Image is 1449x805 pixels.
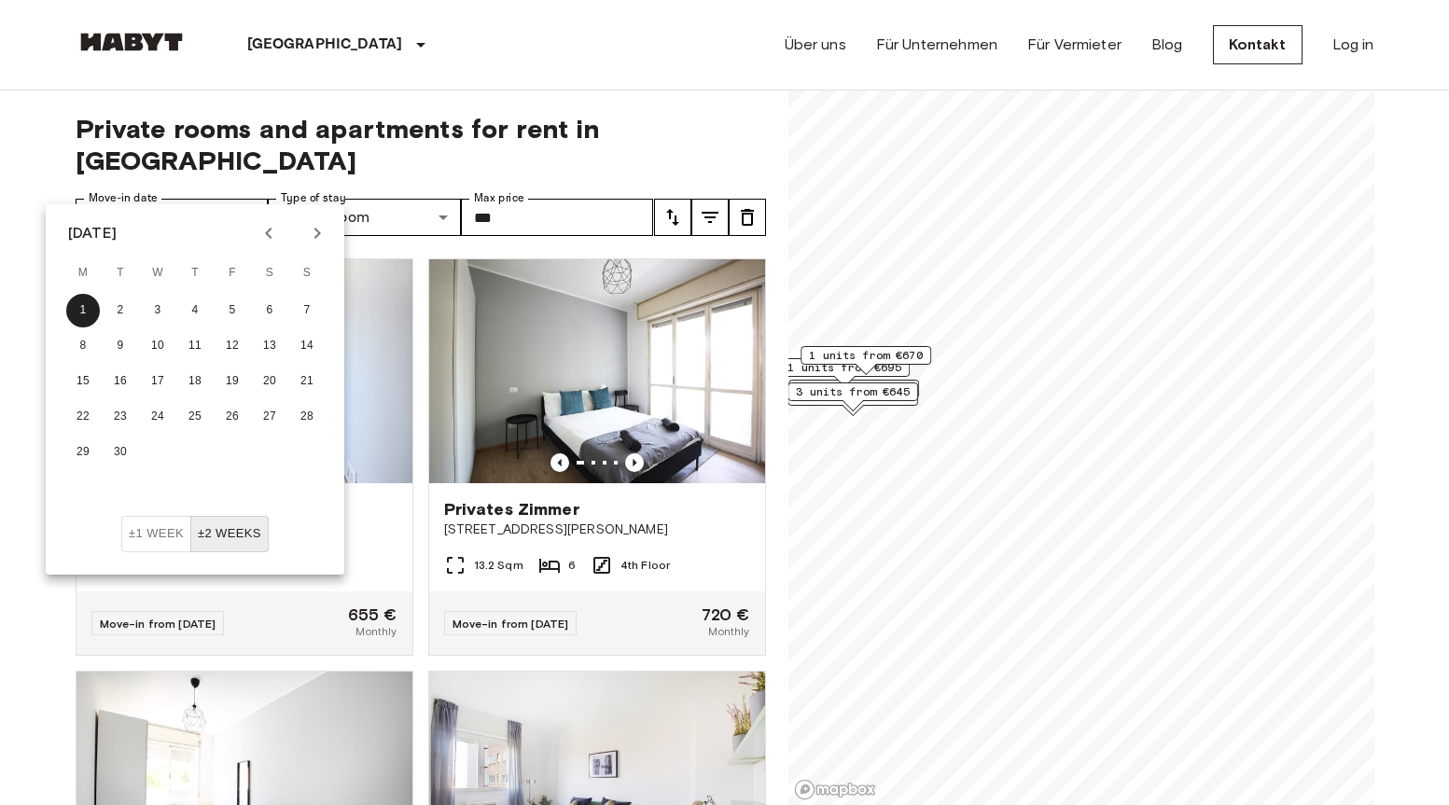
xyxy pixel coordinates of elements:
[691,199,729,236] button: tune
[625,453,644,472] button: Previous image
[429,259,765,483] img: Marketing picture of unit IT-14-111-001-001
[104,365,137,398] button: 16
[66,255,100,292] span: Monday
[89,190,158,206] label: Move-in date
[178,255,212,292] span: Thursday
[178,294,212,327] button: 4
[178,365,212,398] button: 18
[708,623,749,640] span: Monthly
[796,383,910,400] span: 3 units from €645
[104,294,137,327] button: 2
[729,199,766,236] button: tune
[100,617,216,631] span: Move-in from [DATE]
[104,400,137,434] button: 23
[474,557,523,574] span: 13.2 Sqm
[66,365,100,398] button: 15
[290,400,324,434] button: 28
[654,199,691,236] button: tune
[76,113,766,176] span: Private rooms and apartments for rent in [GEOGRAPHIC_DATA]
[68,222,117,244] div: [DATE]
[620,557,670,574] span: 4th Floor
[568,557,576,574] span: 6
[141,329,174,363] button: 10
[290,329,324,363] button: 14
[216,329,249,363] button: 12
[1213,25,1303,64] a: Kontakt
[66,329,100,363] button: 8
[104,436,137,469] button: 30
[550,453,569,472] button: Previous image
[216,294,249,327] button: 5
[253,217,285,249] button: Previous month
[348,606,397,623] span: 655 €
[141,400,174,434] button: 24
[66,294,100,327] button: 1
[876,34,997,56] a: Für Unternehmen
[178,329,212,363] button: 11
[281,190,346,206] label: Type of stay
[794,779,876,800] a: Mapbox logo
[355,623,397,640] span: Monthly
[1027,34,1122,56] a: Für Vermieter
[428,258,766,656] a: Marketing picture of unit IT-14-111-001-001Previous imagePrevious imagePrivates Zimmer[STREET_ADD...
[797,381,911,397] span: 1 units from €655
[253,255,286,292] span: Saturday
[1151,34,1183,56] a: Blog
[702,606,750,623] span: 720 €
[474,190,524,206] label: Max price
[178,400,212,434] button: 25
[253,365,286,398] button: 20
[444,498,579,520] span: Privates Zimmer
[141,294,174,327] button: 3
[290,255,324,292] span: Sunday
[66,400,100,434] button: 22
[253,400,286,434] button: 27
[787,382,918,411] div: Map marker
[809,347,923,364] span: 1 units from €670
[268,199,461,236] div: PrivateRoom
[253,294,286,327] button: 6
[788,380,919,409] div: Map marker
[104,255,137,292] span: Tuesday
[121,516,191,552] button: ±1 week
[301,217,333,249] button: Next month
[253,329,286,363] button: 13
[801,346,931,375] div: Map marker
[453,617,569,631] span: Move-in from [DATE]
[444,520,750,539] span: [STREET_ADDRESS][PERSON_NAME]
[121,516,269,552] div: Move In Flexibility
[290,365,324,398] button: 21
[190,516,269,552] button: ±2 weeks
[141,365,174,398] button: 17
[216,365,249,398] button: 19
[787,359,901,376] span: 1 units from €695
[141,255,174,292] span: Wednesday
[104,329,137,363] button: 9
[76,33,188,51] img: Habyt
[247,34,403,56] p: [GEOGRAPHIC_DATA]
[66,436,100,469] button: 29
[290,294,324,327] button: 7
[785,34,846,56] a: Über uns
[216,400,249,434] button: 26
[1332,34,1374,56] a: Log in
[216,255,249,292] span: Friday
